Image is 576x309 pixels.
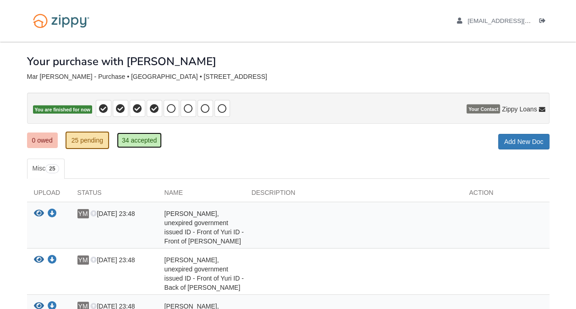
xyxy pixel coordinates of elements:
[77,209,89,218] span: YM
[467,17,572,24] span: myuri1722@gmail.com
[165,210,244,245] span: [PERSON_NAME], unexpired government issued ID - Front of Yuri ID - Front of [PERSON_NAME]
[90,210,135,217] span: [DATE] 23:48
[462,188,549,202] div: Action
[45,164,59,173] span: 25
[34,209,44,219] button: View Yuri Mar Nolasco - Valid, unexpired government issued ID - Front of Yuri ID - Front of Yuri ...
[245,188,462,202] div: Description
[90,256,135,264] span: [DATE] 23:48
[48,210,57,218] a: Download Yuri Mar Nolasco - Valid, unexpired government issued ID - Front of Yuri ID - Front of Y...
[33,105,93,114] span: You are finished for now
[27,73,549,81] div: Mar [PERSON_NAME] - Purchase • [GEOGRAPHIC_DATA] • [STREET_ADDRESS]
[27,159,65,179] a: Misc
[117,132,162,148] a: 34 accepted
[498,134,549,149] a: Add New Doc
[27,132,58,148] a: 0 owed
[457,17,573,27] a: edit profile
[71,188,158,202] div: Status
[158,188,245,202] div: Name
[502,105,537,114] span: Zippy Loans
[27,188,71,202] div: Upload
[48,257,57,264] a: Download Yuri Mar Nolasco - Valid, unexpired government issued ID - Front of Yuri ID - Back of Yu...
[165,256,244,291] span: [PERSON_NAME], unexpired government issued ID - Front of Yuri ID - Back of [PERSON_NAME]
[27,55,216,67] h1: Your purchase with [PERSON_NAME]
[34,255,44,265] button: View Yuri Mar Nolasco - Valid, unexpired government issued ID - Front of Yuri ID - Back of Yuri Visa
[77,255,89,265] span: YM
[539,17,549,27] a: Log out
[466,105,500,114] span: Your Contact
[27,9,95,33] img: Logo
[66,132,109,149] a: 25 pending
